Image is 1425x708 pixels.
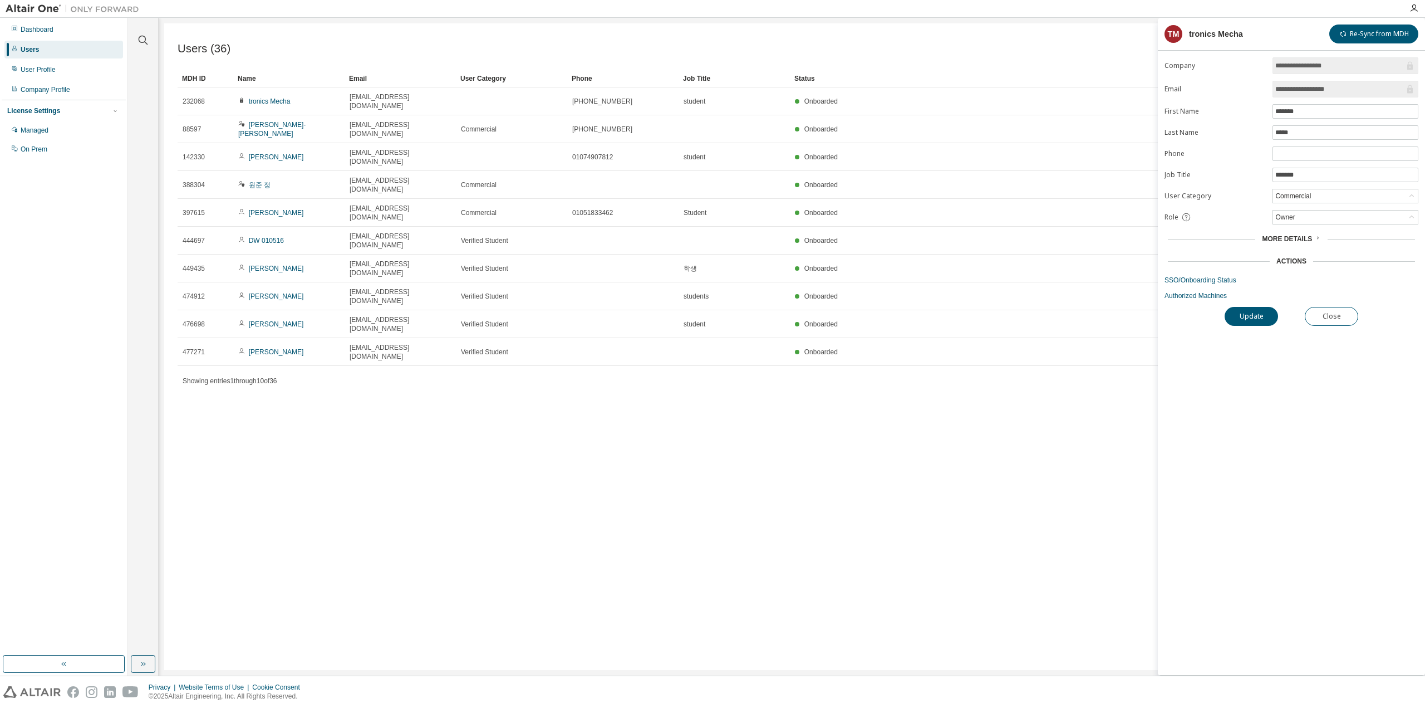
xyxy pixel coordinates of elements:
[67,686,79,698] img: facebook.svg
[461,264,508,273] span: Verified Student
[238,70,340,87] div: Name
[460,70,563,87] div: User Category
[182,70,229,87] div: MDH ID
[350,92,451,110] span: [EMAIL_ADDRESS][DOMAIN_NAME]
[1273,211,1418,224] div: Owner
[461,208,497,217] span: Commercial
[1262,235,1312,243] span: More Details
[461,348,508,357] span: Verified Student
[249,181,271,189] a: 원준 정
[572,70,674,87] div: Phone
[350,204,451,222] span: [EMAIL_ADDRESS][DOMAIN_NAME]
[1273,189,1418,203] div: Commercial
[804,348,838,356] span: Onboarded
[572,97,632,106] span: [PHONE_NUMBER]
[350,176,451,194] span: [EMAIL_ADDRESS][DOMAIN_NAME]
[1164,128,1266,137] label: Last Name
[183,236,205,245] span: 444697
[249,292,304,300] a: [PERSON_NAME]
[1164,149,1266,158] label: Phone
[249,348,304,356] a: [PERSON_NAME]
[683,70,785,87] div: Job Title
[572,153,613,162] span: 01074907812
[1329,25,1418,43] button: Re-Sync from MDH
[794,70,1339,87] div: Status
[1164,170,1266,179] label: Job Title
[1164,107,1266,116] label: First Name
[804,320,838,328] span: Onboarded
[6,3,145,14] img: Altair One
[350,343,451,361] span: [EMAIL_ADDRESS][DOMAIN_NAME]
[183,208,205,217] span: 397615
[804,97,838,105] span: Onboarded
[249,209,304,217] a: [PERSON_NAME]
[183,264,205,273] span: 449435
[104,686,116,698] img: linkedin.svg
[183,180,205,189] span: 388304
[350,232,451,250] span: [EMAIL_ADDRESS][DOMAIN_NAME]
[1164,291,1418,300] a: Authorized Machines
[21,145,47,154] div: On Prem
[249,320,304,328] a: [PERSON_NAME]
[461,320,508,329] span: Verified Student
[3,686,61,698] img: altair_logo.svg
[684,153,705,162] span: student
[349,70,451,87] div: Email
[179,683,252,692] div: Website Terms of Use
[684,292,709,301] span: students
[21,65,56,74] div: User Profile
[1164,192,1266,201] label: User Category
[684,97,705,106] span: student
[350,120,451,138] span: [EMAIL_ADDRESS][DOMAIN_NAME]
[350,148,451,166] span: [EMAIL_ADDRESS][DOMAIN_NAME]
[7,106,60,115] div: License Settings
[1164,213,1178,222] span: Role
[149,683,179,692] div: Privacy
[350,260,451,277] span: [EMAIL_ADDRESS][DOMAIN_NAME]
[183,97,205,106] span: 232068
[21,126,48,135] div: Managed
[1276,257,1306,266] div: Actions
[804,153,838,161] span: Onboarded
[86,686,97,698] img: instagram.svg
[350,287,451,305] span: [EMAIL_ADDRESS][DOMAIN_NAME]
[1305,307,1358,326] button: Close
[252,683,306,692] div: Cookie Consent
[183,320,205,329] span: 476698
[804,209,838,217] span: Onboarded
[804,181,838,189] span: Onboarded
[21,85,70,94] div: Company Profile
[249,265,304,272] a: [PERSON_NAME]
[178,42,230,55] span: Users (36)
[1189,30,1243,38] div: tronics Mecha
[183,348,205,357] span: 477271
[1274,211,1296,223] div: Owner
[249,97,291,105] a: tronics Mecha
[804,292,838,300] span: Onboarded
[804,237,838,245] span: Onboarded
[183,153,205,162] span: 142330
[1225,307,1278,326] button: Update
[1164,61,1266,70] label: Company
[461,180,497,189] span: Commercial
[684,208,706,217] span: Student
[684,264,697,273] span: 학생
[21,25,53,34] div: Dashboard
[350,315,451,333] span: [EMAIL_ADDRESS][DOMAIN_NAME]
[21,45,39,54] div: Users
[238,121,306,138] a: [PERSON_NAME]-[PERSON_NAME]
[1274,190,1313,202] div: Commercial
[1164,25,1182,43] div: tM
[461,236,508,245] span: Verified Student
[461,292,508,301] span: Verified Student
[183,125,201,134] span: 88597
[122,686,139,698] img: youtube.svg
[461,125,497,134] span: Commercial
[183,377,277,385] span: Showing entries 1 through 10 of 36
[572,125,632,134] span: [PHONE_NUMBER]
[149,692,307,701] p: © 2025 Altair Engineering, Inc. All Rights Reserved.
[804,125,838,133] span: Onboarded
[804,265,838,272] span: Onboarded
[183,292,205,301] span: 474912
[1164,85,1266,94] label: Email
